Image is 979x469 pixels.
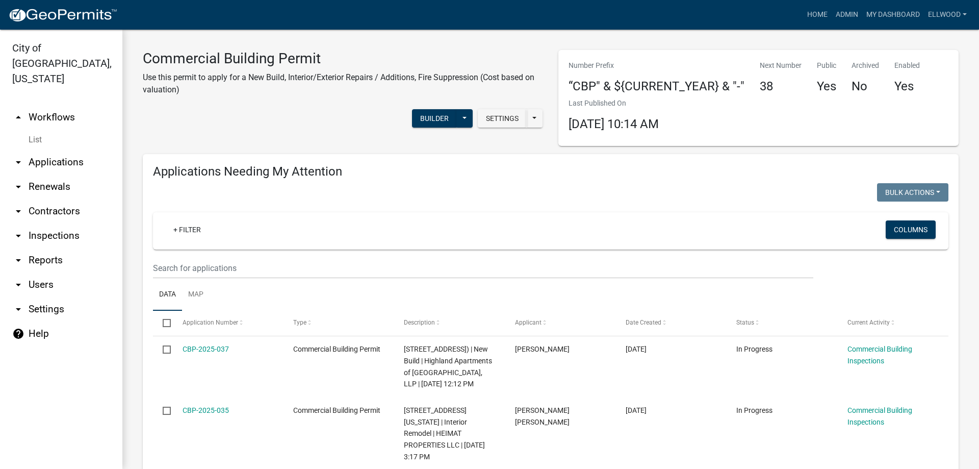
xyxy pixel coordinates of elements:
i: arrow_drop_up [12,111,24,124]
span: Description [404,319,435,326]
i: arrow_drop_down [12,181,24,193]
a: + Filter [165,220,209,239]
span: 08/20/2025 [626,345,647,353]
span: Commercial Building Permit [293,345,380,353]
button: Columns [886,220,936,239]
button: Bulk Actions [877,183,948,202]
i: arrow_drop_down [12,279,24,291]
datatable-header-cell: Type [284,311,394,335]
span: Zac Rosenow [515,345,570,353]
span: In Progress [736,345,772,353]
p: Use this permit to apply for a New Build, Interior/Exterior Repairs / Additions, Fire Suppression... [143,71,543,96]
p: Enabled [894,60,920,71]
i: arrow_drop_down [12,156,24,168]
button: Settings [478,109,527,128]
h4: Yes [894,79,920,94]
span: In Progress [736,406,772,414]
h3: Commercial Building Permit [143,50,543,67]
span: 08/14/2025 [626,406,647,414]
p: Archived [852,60,879,71]
datatable-header-cell: Application Number [172,311,283,335]
a: Admin [832,5,862,24]
a: My Dashboard [862,5,924,24]
p: Next Number [760,60,802,71]
p: Last Published On [569,98,659,109]
i: help [12,328,24,340]
span: Application Number [183,319,238,326]
datatable-header-cell: Description [394,311,505,335]
datatable-header-cell: Status [727,311,837,335]
datatable-header-cell: Select [153,311,172,335]
datatable-header-cell: Current Activity [838,311,948,335]
h4: 38 [760,79,802,94]
a: CBP-2025-035 [183,406,229,414]
a: Home [803,5,832,24]
a: Ellwood [924,5,971,24]
span: 4 MINNESOTA ST N | Interior Remodel | HEIMAT PROPERTIES LLC | 08/19/2025 3:17 PM [404,406,485,461]
span: Type [293,319,306,326]
span: 905 N Highland Ave (Building #2) | New Build | Highland Apartments of New Ulm, LLP | 09/03/2025 1... [404,345,492,388]
i: arrow_drop_down [12,230,24,242]
p: Number Prefix [569,60,744,71]
p: Public [817,60,836,71]
span: Date Created [626,319,661,326]
h4: Applications Needing My Attention [153,164,948,179]
span: Current Activity [847,319,890,326]
datatable-header-cell: Applicant [505,311,616,335]
span: Status [736,319,754,326]
span: Applicant [515,319,542,326]
i: arrow_drop_down [12,254,24,266]
a: Data [153,279,182,311]
h4: “CBP" & ${CURRENT_YEAR} & "-" [569,79,744,94]
a: CBP-2025-037 [183,345,229,353]
i: arrow_drop_down [12,303,24,315]
h4: Yes [817,79,836,94]
button: Builder [412,109,457,128]
a: Commercial Building Inspections [847,406,912,426]
datatable-header-cell: Date Created [616,311,727,335]
a: Commercial Building Inspections [847,345,912,365]
span: Commercial Building Permit [293,406,380,414]
i: arrow_drop_down [12,205,24,217]
a: Map [182,279,210,311]
span: [DATE] 10:14 AM [569,117,659,131]
input: Search for applications [153,258,813,279]
span: Glenn James Hauser [515,406,570,426]
h4: No [852,79,879,94]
